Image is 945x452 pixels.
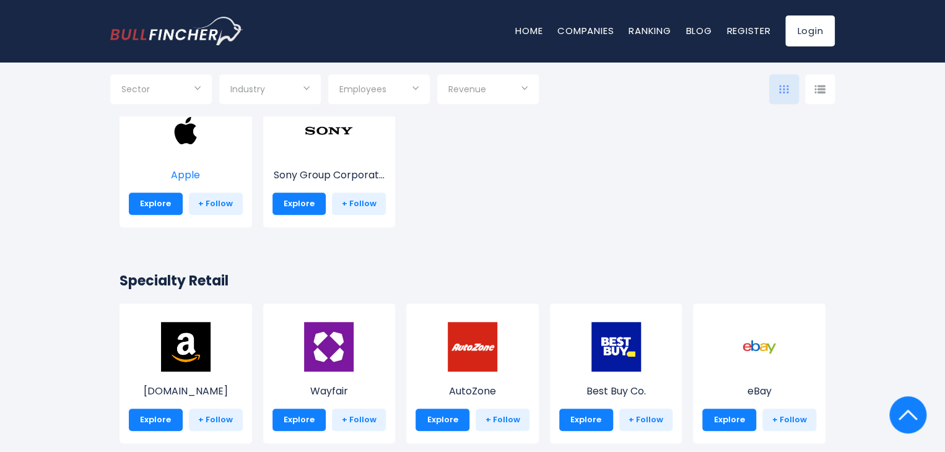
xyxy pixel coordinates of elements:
p: Best Buy Co. [559,384,673,399]
a: Explore [272,193,326,215]
a: + Follow [762,409,816,431]
img: W.png [304,322,354,372]
a: [DOMAIN_NAME] [129,345,243,399]
a: Apple [129,129,243,183]
a: Companies [557,24,614,37]
a: Explore [559,409,613,431]
a: + Follow [619,409,673,431]
h2: Specialty Retail [120,271,825,291]
a: + Follow [332,409,386,431]
a: eBay [702,345,816,399]
p: AutoZone [416,384,529,399]
span: Sector [121,84,150,95]
a: Wayfair [272,345,386,399]
input: Selection [339,79,419,102]
a: Home [515,24,542,37]
a: Explore [129,409,183,431]
a: Explore [416,409,469,431]
img: AAPL.png [161,106,211,155]
span: Industry [230,84,265,95]
a: Blog [686,24,712,37]
img: AMZN.png [161,322,211,372]
a: Register [726,24,770,37]
img: EBAY.png [734,322,784,372]
a: Sony Group Corporat... [272,129,386,183]
p: Wayfair [272,384,386,399]
a: + Follow [332,193,386,215]
a: Explore [702,409,756,431]
a: + Follow [189,409,243,431]
p: Apple [129,168,243,183]
img: icon-comp-grid.svg [779,85,789,93]
img: icon-comp-list-view.svg [814,85,825,93]
input: Selection [121,79,201,102]
img: SONY.png [304,106,354,155]
a: Best Buy Co. [559,345,673,399]
img: bullfincher logo [110,17,243,45]
p: Sony Group Corporation [272,168,386,183]
a: Ranking [629,24,671,37]
a: Go to homepage [110,17,243,45]
input: Selection [448,79,528,102]
a: Explore [129,193,183,215]
p: eBay [702,384,816,399]
a: + Follow [189,193,243,215]
a: + Follow [476,409,529,431]
img: AZO.png [448,322,497,372]
img: BBY.png [591,322,641,372]
a: Login [785,15,835,46]
span: Revenue [448,84,486,95]
span: Employees [339,84,386,95]
a: AutoZone [416,345,529,399]
p: Amazon.com [129,384,243,399]
a: Explore [272,409,326,431]
input: Selection [230,79,310,102]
